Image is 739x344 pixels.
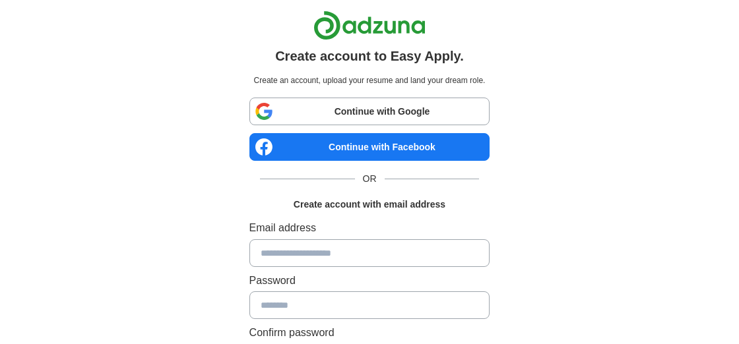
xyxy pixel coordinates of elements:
[249,133,490,161] a: Continue with Facebook
[249,272,490,289] label: Password
[252,74,488,87] p: Create an account, upload your resume and land your dream role.
[249,324,490,341] label: Confirm password
[294,197,445,212] h1: Create account with email address
[275,45,464,67] h1: Create account to Easy Apply.
[355,171,385,186] span: OR
[313,11,426,40] img: Adzuna logo
[249,219,490,237] label: Email address
[249,98,490,125] a: Continue with Google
